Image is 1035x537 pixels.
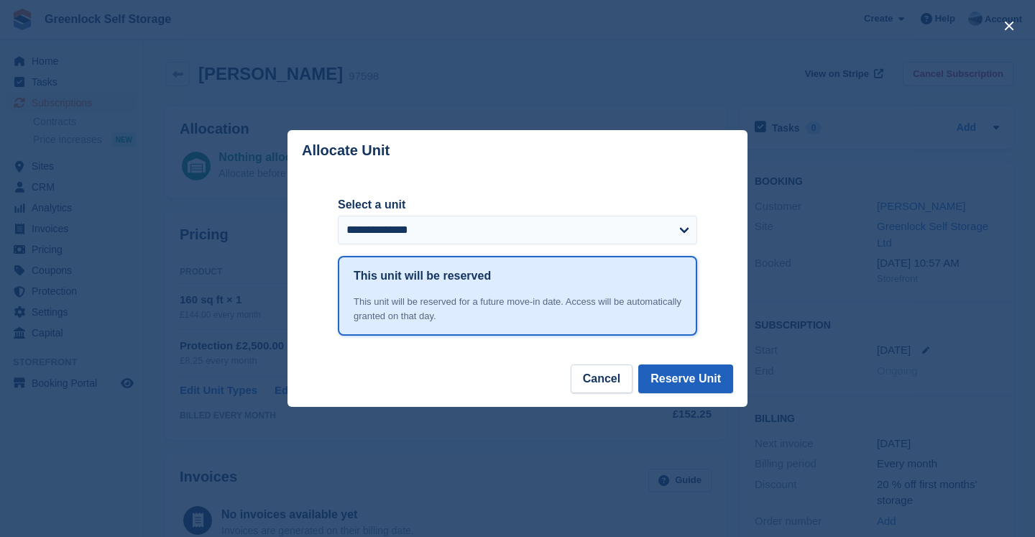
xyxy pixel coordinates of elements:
[998,14,1021,37] button: close
[354,267,491,285] h1: This unit will be reserved
[338,196,697,214] label: Select a unit
[638,364,733,393] button: Reserve Unit
[571,364,632,393] button: Cancel
[302,142,390,159] p: Allocate Unit
[354,295,681,323] div: This unit will be reserved for a future move-in date. Access will be automatically granted on tha...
